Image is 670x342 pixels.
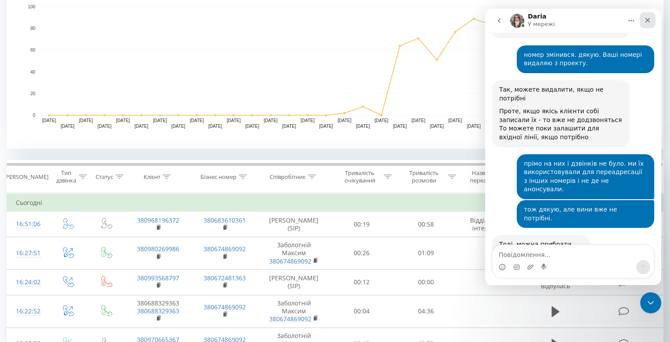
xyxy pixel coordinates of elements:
td: Заболотній Максим [258,237,330,270]
text: [DATE] [134,124,148,129]
text: [DATE] [61,124,75,129]
text: [DATE] [337,118,352,123]
text: [DATE] [116,118,130,123]
td: Сьогодні [7,194,663,212]
td: [PERSON_NAME] (SIP) [258,269,330,295]
text: [DATE] [319,124,333,129]
div: 16:22:52 [16,303,39,320]
div: Бізнес номер [200,173,237,181]
text: [DATE] [227,118,241,123]
a: 380674869092 [269,257,311,265]
div: Клієнт [144,173,160,181]
text: [DATE] [97,124,111,129]
td: Заболотній Максим [258,295,330,328]
text: [DATE] [393,124,407,129]
iframe: Intercom live chat [640,292,661,313]
text: [DATE] [448,118,463,123]
div: Тривалість розмови [402,169,446,184]
a: 380683610361 [204,216,246,224]
text: [DATE] [79,118,93,123]
text: [DATE] [42,118,56,123]
a: 380688329363 [137,307,179,315]
td: 00:26 [330,237,394,270]
td: [PERSON_NAME] (SIP) [258,212,330,237]
div: Тип дзвінка [56,169,76,184]
td: 00:00 [394,269,458,295]
text: [DATE] [282,124,296,129]
text: [DATE] [300,118,315,123]
a: 380674869092 [269,315,311,323]
div: Тривалість очікування [338,169,382,184]
text: 100 [28,4,35,9]
td: 00:12 [330,269,394,295]
div: Назва схеми переадресації [466,169,512,184]
text: [DATE] [264,118,278,123]
div: 16:51:06 [16,216,39,233]
text: 80 [30,26,36,31]
td: 01:09 [394,237,458,270]
text: 60 [30,48,36,53]
td: 380688329363 [125,295,191,328]
a: 380968196372 [137,216,179,224]
a: 380674869092 [204,303,246,311]
text: 40 [30,70,36,74]
div: Співробітник [270,173,306,181]
text: [DATE] [190,118,204,123]
a: 380993568797 [137,274,179,282]
text: [DATE] [245,124,259,129]
text: [DATE] [208,124,222,129]
td: 04:36 [394,295,458,328]
td: 00:04 [330,295,394,328]
a: 380980269986 [137,245,179,253]
td: 00:19 [330,212,394,237]
text: [DATE] [171,124,185,129]
text: [DATE] [430,124,444,129]
text: [DATE] [411,118,426,123]
text: [DATE] [356,124,370,129]
td: 00:58 [394,212,458,237]
div: 16:27:51 [16,245,39,262]
div: Статус [96,173,113,181]
div: [PERSON_NAME] [4,173,48,181]
a: 380674869092 [204,245,246,253]
text: [DATE] [374,118,389,123]
text: [DATE] [467,124,481,129]
text: 20 [30,91,36,96]
a: 380672481363 [204,274,246,282]
iframe: Intercom live chat [485,9,661,285]
div: 16:24:02 [16,274,39,291]
text: 0 [33,113,35,118]
text: [DATE] [153,118,167,123]
span: Відділ прямих інтернет п... [470,216,513,232]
